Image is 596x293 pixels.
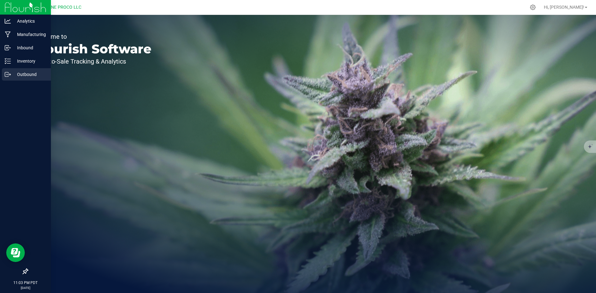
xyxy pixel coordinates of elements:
p: Welcome to [34,33,151,40]
div: Manage settings [529,4,537,10]
inline-svg: Inventory [5,58,11,64]
span: DUNE PROCO LLC [45,5,81,10]
p: Inbound [11,44,48,51]
iframe: Resource center [6,243,25,262]
inline-svg: Inbound [5,45,11,51]
p: Seed-to-Sale Tracking & Analytics [34,58,151,64]
p: Outbound [11,71,48,78]
p: Analytics [11,17,48,25]
p: Manufacturing [11,31,48,38]
p: Inventory [11,57,48,65]
inline-svg: Outbound [5,71,11,78]
inline-svg: Analytics [5,18,11,24]
p: Flourish Software [34,43,151,55]
p: [DATE] [3,286,48,290]
span: Hi, [PERSON_NAME]! [544,5,584,10]
inline-svg: Manufacturing [5,31,11,38]
p: 11:03 PM PDT [3,280,48,286]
